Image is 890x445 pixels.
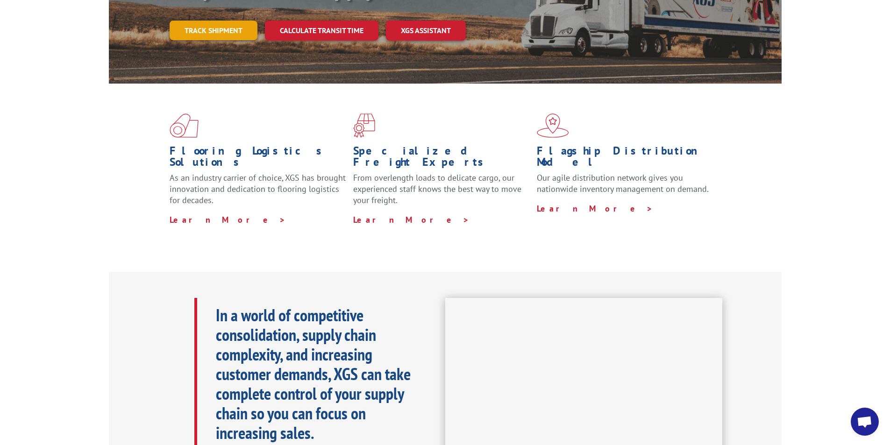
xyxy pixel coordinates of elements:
[851,408,879,436] div: Open chat
[170,113,199,138] img: xgs-icon-total-supply-chain-intelligence-red
[353,113,375,138] img: xgs-icon-focused-on-flooring-red
[170,145,346,172] h1: Flooring Logistics Solutions
[170,214,286,225] a: Learn More >
[353,145,530,172] h1: Specialized Freight Experts
[216,304,411,444] b: In a world of competitive consolidation, supply chain complexity, and increasing customer demands...
[537,172,709,194] span: Our agile distribution network gives you nationwide inventory management on demand.
[265,21,378,41] a: Calculate transit time
[537,203,653,214] a: Learn More >
[353,172,530,214] p: From overlength loads to delicate cargo, our experienced staff knows the best way to move your fr...
[170,172,346,205] span: As an industry carrier of choice, XGS has brought innovation and dedication to flooring logistics...
[386,21,466,41] a: XGS ASSISTANT
[537,145,713,172] h1: Flagship Distribution Model
[170,21,257,40] a: Track shipment
[537,113,569,138] img: xgs-icon-flagship-distribution-model-red
[353,214,470,225] a: Learn More >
